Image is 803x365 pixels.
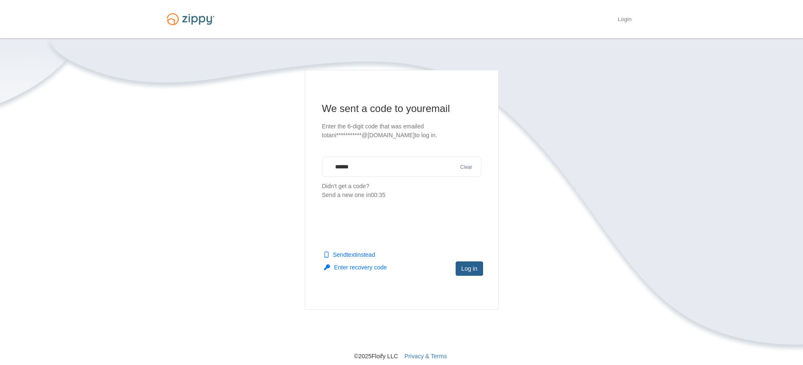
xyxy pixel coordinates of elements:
nav: © 2025 Floify LLC [161,310,642,360]
a: Privacy & Terms [404,353,447,360]
p: Didn't get a code? [322,182,481,200]
p: Enter the 6-digit code that was emailed to tani***********@[DOMAIN_NAME] to log in. [322,122,481,140]
button: Enter recovery code [324,263,387,272]
button: Clear [458,163,475,171]
button: Sendtextinstead [324,250,375,259]
img: Logo [161,9,220,29]
a: Login [618,16,631,24]
h1: We sent a code to your email [322,102,481,115]
div: Send a new one in 00:35 [322,191,481,200]
button: Log in [456,261,483,276]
